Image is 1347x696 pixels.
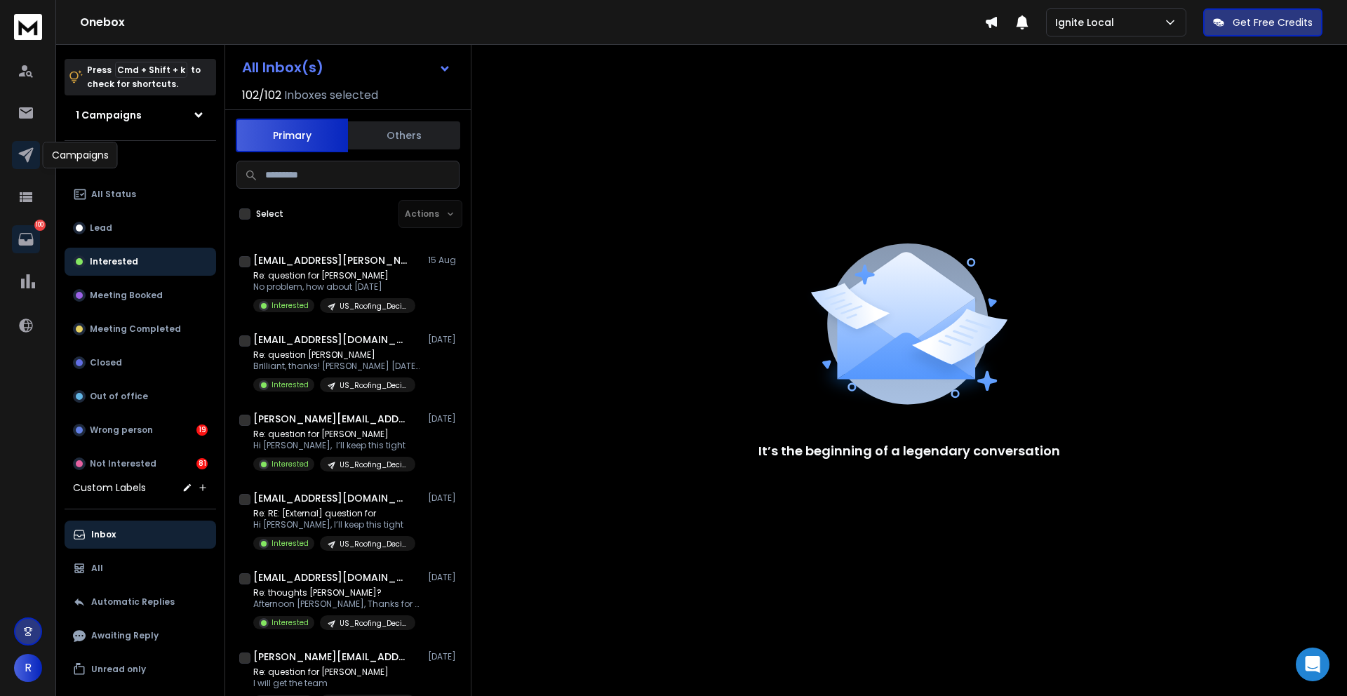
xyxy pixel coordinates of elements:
[272,300,309,311] p: Interested
[272,380,309,390] p: Interested
[348,120,460,151] button: Others
[253,491,408,505] h1: [EMAIL_ADDRESS][DOMAIN_NAME]
[34,220,46,231] p: 100
[253,440,415,451] p: Hi [PERSON_NAME], I’ll keep this tight
[91,596,175,608] p: Automatic Replies
[91,529,116,540] p: Inbox
[242,87,281,104] span: 102 / 102
[253,587,422,598] p: Re: thoughts [PERSON_NAME]?
[91,630,159,641] p: Awaiting Reply
[90,424,153,436] p: Wrong person
[91,563,103,574] p: All
[65,655,216,683] button: Unread only
[65,554,216,582] button: All
[253,650,408,664] h1: [PERSON_NAME][EMAIL_ADDRESS][DOMAIN_NAME]
[428,413,460,424] p: [DATE]
[253,508,415,519] p: Re: RE: [External] question for
[253,598,422,610] p: Afternoon [PERSON_NAME], Thanks for getting back
[65,588,216,616] button: Automatic Replies
[65,450,216,478] button: Not Interested81
[65,622,216,650] button: Awaiting Reply
[1296,648,1329,681] div: Open Intercom Messenger
[65,416,216,444] button: Wrong person19
[90,458,156,469] p: Not Interested
[236,119,348,152] button: Primary
[253,519,415,530] p: Hi [PERSON_NAME], I’ll keep this tight
[242,60,323,74] h1: All Inbox(s)
[65,521,216,549] button: Inbox
[14,654,42,682] button: R
[65,152,216,172] h3: Filters
[253,429,415,440] p: Re: question for [PERSON_NAME]
[340,618,407,629] p: US_Roofing_DecisionMakers__0.5M_03072025_Apollo-CLEANED
[253,570,408,584] h1: [EMAIL_ADDRESS][DOMAIN_NAME]
[340,460,407,470] p: US_Roofing_DecisionMakers__0.5M_03072025_Apollo-CLEANED
[272,538,309,549] p: Interested
[43,142,118,168] div: Campaigns
[65,248,216,276] button: Interested
[73,481,146,495] h3: Custom Labels
[1203,8,1322,36] button: Get Free Credits
[340,301,407,312] p: US_Roofing_DecisionMakers__0.5M_03072025_Apollo-CLEANED
[272,459,309,469] p: Interested
[253,253,408,267] h1: [EMAIL_ADDRESS][PERSON_NAME][DOMAIN_NAME]
[1233,15,1313,29] p: Get Free Credits
[428,255,460,266] p: 15 Aug
[90,290,163,301] p: Meeting Booked
[65,382,216,410] button: Out of office
[90,357,122,368] p: Closed
[253,333,408,347] h1: [EMAIL_ADDRESS][DOMAIN_NAME]
[12,225,40,253] a: 100
[65,349,216,377] button: Closed
[272,617,309,628] p: Interested
[284,87,378,104] h3: Inboxes selected
[90,256,138,267] p: Interested
[91,189,136,200] p: All Status
[428,493,460,504] p: [DATE]
[87,63,201,91] p: Press to check for shortcuts.
[65,281,216,309] button: Meeting Booked
[340,539,407,549] p: US_Roofing_DecisionMakers__0.5M_03072025_Apollo-CLEANED
[253,361,422,372] p: Brilliant, thanks! [PERSON_NAME] [DATE][DATE],
[90,222,112,234] p: Lead
[231,53,462,81] button: All Inbox(s)
[196,424,208,436] div: 19
[90,323,181,335] p: Meeting Completed
[253,270,415,281] p: Re: question for [PERSON_NAME]
[253,678,415,689] p: I will get the team
[758,441,1060,461] p: It’s the beginning of a legendary conversation
[1055,15,1120,29] p: Ignite Local
[80,14,984,31] h1: Onebox
[253,412,408,426] h1: [PERSON_NAME][EMAIL_ADDRESS][DOMAIN_NAME]
[428,651,460,662] p: [DATE]
[428,572,460,583] p: [DATE]
[115,62,187,78] span: Cmd + Shift + k
[14,14,42,40] img: logo
[253,349,422,361] p: Re: question [PERSON_NAME]
[253,281,415,293] p: No problem, how about [DATE]
[76,108,142,122] h1: 1 Campaigns
[65,315,216,343] button: Meeting Completed
[91,664,146,675] p: Unread only
[428,334,460,345] p: [DATE]
[340,380,407,391] p: US_Roofing_DecisionMakers__0.5M_03072025_Apollo-CLEANED
[90,391,148,402] p: Out of office
[65,214,216,242] button: Lead
[253,667,415,678] p: Re: question for [PERSON_NAME]
[256,208,283,220] label: Select
[65,180,216,208] button: All Status
[196,458,208,469] div: 81
[65,101,216,129] button: 1 Campaigns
